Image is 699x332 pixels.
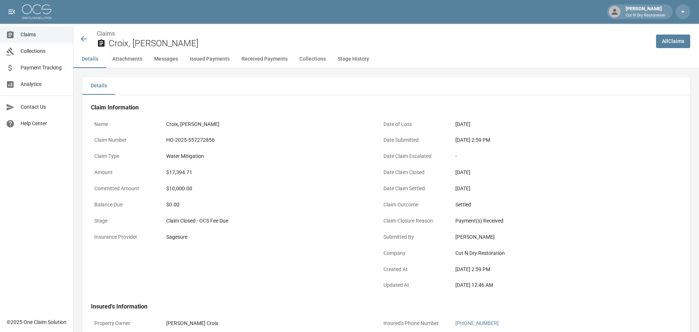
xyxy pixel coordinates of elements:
p: Date Claim Escalated [380,149,446,163]
p: Claim Closure Reason [380,214,446,228]
div: $0.00 [166,201,368,209]
p: Committed Amount [91,181,157,196]
div: Claim Closed - OCS Fee Due [166,217,368,225]
p: Insurance Provider [91,230,157,244]
button: Issued Payments [184,50,236,68]
p: Claim Number [91,133,157,147]
div: details tabs [82,77,690,95]
p: Cut N Dry Restoration [626,12,665,19]
p: Date Claim Settled [380,181,446,196]
button: Messages [148,50,184,68]
p: Amount [91,165,157,180]
div: Payment(s) Received [455,217,657,225]
div: [DATE] [455,120,657,128]
button: Attachments [106,50,148,68]
p: Submitted By [380,230,446,244]
button: open drawer [4,4,19,19]
p: Updated At [380,278,446,292]
div: Settled [455,201,657,209]
a: [PHONE_NUMBER] [455,320,499,326]
div: [DATE] 2:59 PM [455,266,657,273]
h4: Insured's Information [91,303,660,310]
p: Date Claim Closed [380,165,446,180]
div: $17,394.71 [166,169,368,176]
p: Company [380,246,446,260]
a: AllClaims [656,35,690,48]
button: Received Payments [236,50,294,68]
div: Croix, [PERSON_NAME] [166,120,368,128]
p: Created At [380,262,446,277]
div: anchor tabs [73,50,699,68]
div: - [455,152,657,160]
img: ocs-logo-white-transparent.png [22,4,51,19]
div: © 2025 One Claim Solution [7,318,66,326]
p: Claim Outcome [380,198,446,212]
button: Stage History [332,50,375,68]
div: [PERSON_NAME] [455,233,657,241]
div: [DATE] 12:46 AM [455,281,657,289]
p: Property Owner [91,316,157,331]
span: Claims [21,31,67,39]
span: Help Center [21,120,67,127]
a: Claims [97,30,115,37]
button: Details [73,50,106,68]
nav: breadcrumb [97,29,650,38]
p: Name [91,117,157,131]
div: Sagesure [166,233,368,241]
p: Stage [91,214,157,228]
div: $10,000.00 [166,185,368,192]
div: [PERSON_NAME] [623,5,668,18]
div: [PERSON_NAME] Croix [166,320,368,327]
span: Collections [21,47,67,55]
div: Water Mitigation [166,152,368,160]
p: Balance Due [91,198,157,212]
div: HO-2025-557272856 [166,136,368,144]
div: [DATE] [455,169,657,176]
div: Cut N Dry Restoration [455,249,657,257]
span: Analytics [21,80,67,88]
div: [DATE] 2:59 PM [455,136,657,144]
p: Claim Type [91,149,157,163]
p: Date of Loss [380,117,446,131]
p: Insured's Phone Number [380,316,446,331]
button: Collections [294,50,332,68]
p: Date Submitted [380,133,446,147]
h2: Croix, [PERSON_NAME] [109,38,650,49]
div: [DATE] [455,185,657,192]
span: Payment Tracking [21,64,67,72]
button: Details [82,77,115,95]
span: Contact Us [21,103,67,111]
h4: Claim Information [91,104,660,111]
